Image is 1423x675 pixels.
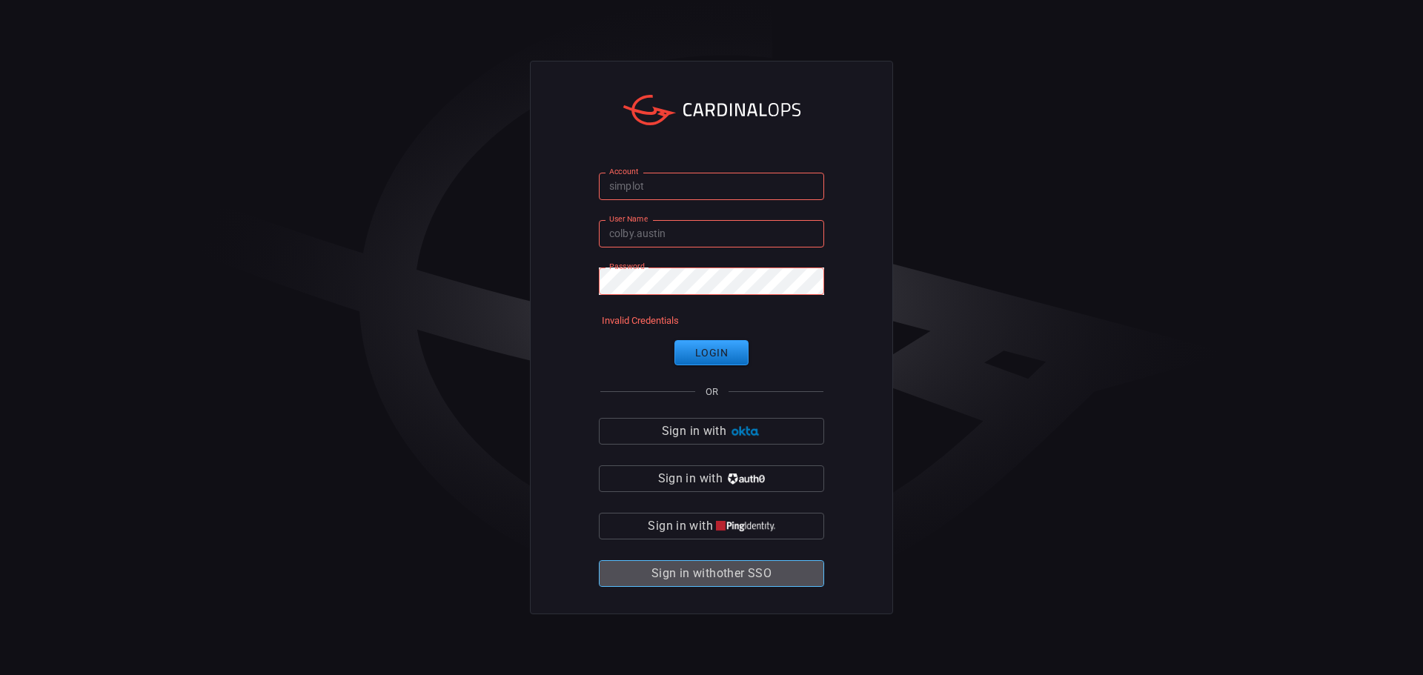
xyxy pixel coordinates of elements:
[599,465,824,492] button: Sign in with
[599,173,824,200] input: Type your account
[662,421,726,442] span: Sign in with
[599,560,824,587] button: Sign in withother SSO
[599,418,824,445] button: Sign in with
[651,563,772,584] span: Sign in with other SSO
[729,426,761,437] img: Ad5vKXme8s1CQAAAABJRU5ErkJggg==
[602,315,679,328] div: Invalid Credentials
[648,516,712,536] span: Sign in with
[609,166,639,177] label: Account
[716,521,775,532] img: quu4iresuhQAAAABJRU5ErkJggg==
[599,513,824,539] button: Sign in with
[658,468,723,489] span: Sign in with
[599,220,824,247] input: Type your user name
[609,213,648,225] label: User Name
[674,340,749,366] button: Login
[609,261,645,272] label: Password
[706,386,718,397] span: OR
[726,473,765,485] img: vP8Hhh4KuCH8AavWKdZY7RZgAAAAASUVORK5CYII=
